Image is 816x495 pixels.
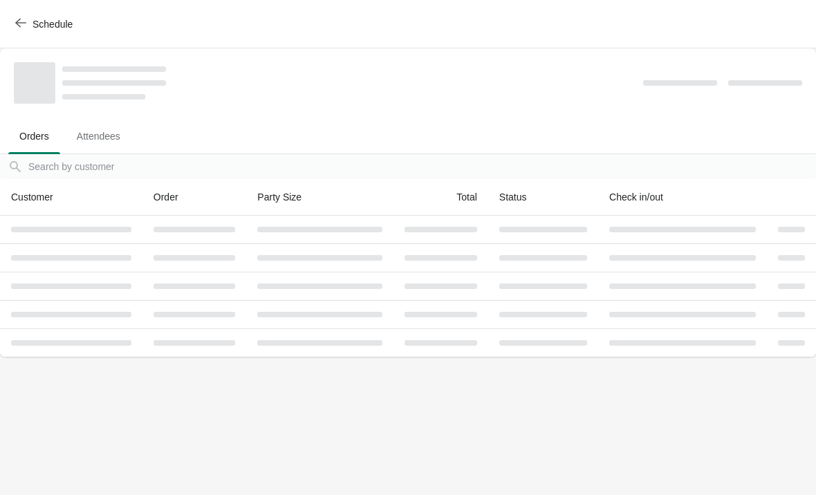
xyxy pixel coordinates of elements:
[246,179,393,216] th: Party Size
[8,124,60,149] span: Orders
[7,12,84,37] button: Schedule
[598,179,767,216] th: Check in/out
[142,179,247,216] th: Order
[33,19,73,30] span: Schedule
[66,124,131,149] span: Attendees
[393,179,488,216] th: Total
[488,179,598,216] th: Status
[28,154,816,179] input: Search by customer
